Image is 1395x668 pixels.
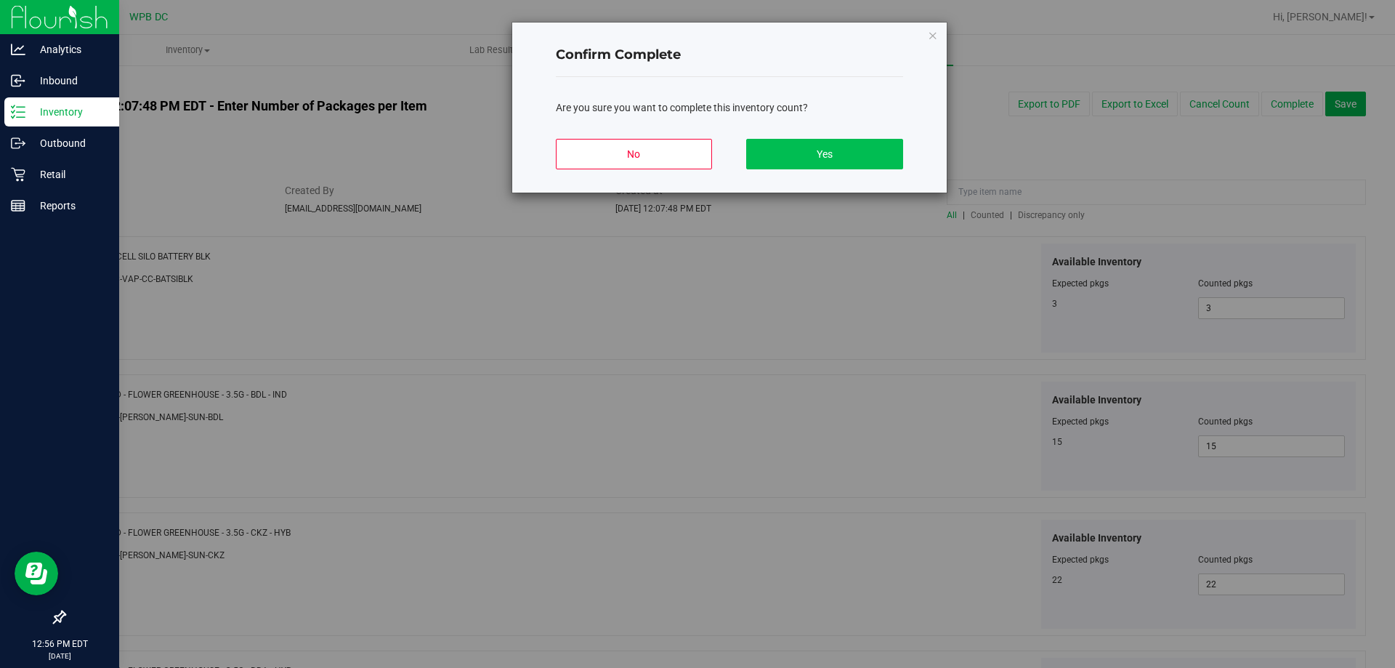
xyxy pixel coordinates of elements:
[25,72,113,89] p: Inbound
[7,637,113,651] p: 12:56 PM EDT
[11,42,25,57] inline-svg: Analytics
[15,552,58,595] iframe: Resource center
[25,103,113,121] p: Inventory
[556,46,903,65] h4: Confirm Complete
[25,134,113,152] p: Outbound
[556,139,712,169] button: No
[11,73,25,88] inline-svg: Inbound
[11,105,25,119] inline-svg: Inventory
[746,139,902,169] button: Yes
[11,167,25,182] inline-svg: Retail
[556,102,808,113] span: Are you sure you want to complete this inventory count?
[25,197,113,214] p: Reports
[25,166,113,183] p: Retail
[11,198,25,213] inline-svg: Reports
[25,41,113,58] p: Analytics
[7,651,113,661] p: [DATE]
[11,136,25,150] inline-svg: Outbound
